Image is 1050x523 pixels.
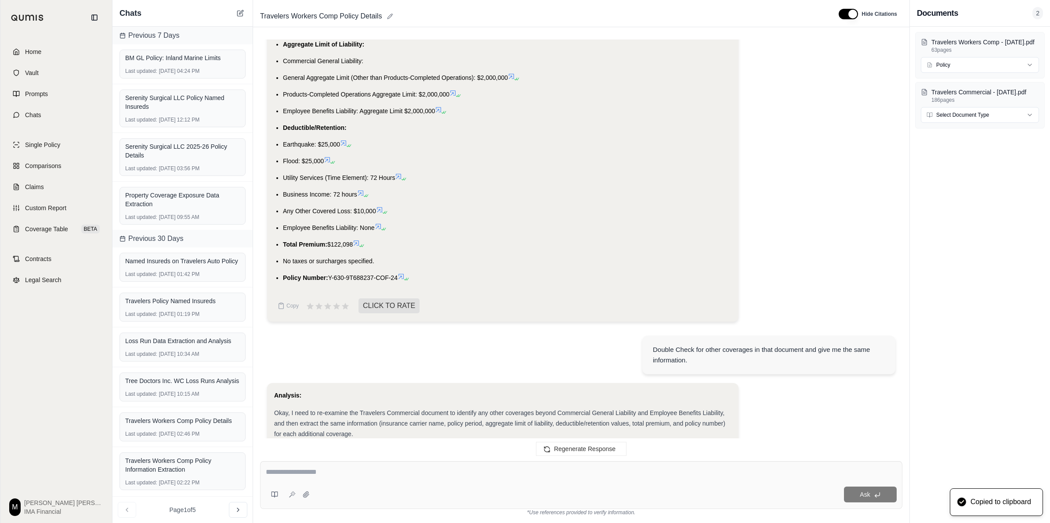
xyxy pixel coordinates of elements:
[125,191,240,208] div: Property Coverage Exposure Data Extraction
[87,11,101,25] button: Collapse sidebar
[283,74,508,81] span: General Aggregate Limit (Other than Products-Completed Operations): $2,000,000
[6,270,107,290] a: Legal Search
[921,38,1039,54] button: Travelers Workers Comp - [DATE].pdf63pages
[260,509,902,516] div: *Use references provided to verify information.
[1032,7,1043,19] span: 2
[860,491,870,498] span: Ask
[274,297,302,315] button: Copy
[328,274,398,281] span: Y-630-9T688237-COF-24
[125,430,157,437] span: Last updated:
[283,91,449,98] span: Products-Completed Operations Aggregate Limit: $2,000,000
[931,38,1039,47] p: Travelers Workers Comp - 12.31.2025.pdf
[6,156,107,176] a: Comparisons
[125,351,240,358] div: [DATE] 10:34 AM
[653,344,885,365] div: Double Check for other coverages in that document and give me the same information.
[283,258,374,265] span: No taxes or surcharges specified.
[283,224,375,231] span: Employee Benefits Liability: None
[6,105,107,125] a: Chats
[125,297,240,305] div: Travelers Policy Named Insureds
[25,47,41,56] span: Home
[125,165,157,172] span: Last updated:
[931,88,1039,97] p: Travelers Commercial - 12.31.2025.pdf
[112,230,253,247] div: Previous 30 Days
[862,11,897,18] span: Hide Citations
[283,41,364,48] span: Aggregate Limit of Liability:
[24,507,103,516] span: IMA Financial
[125,390,157,398] span: Last updated:
[286,302,299,309] span: Copy
[25,161,61,170] span: Comparisons
[125,479,157,486] span: Last updated:
[125,311,240,318] div: [DATE] 01:19 PM
[554,445,616,452] span: Regenerate Response
[283,191,357,198] span: Business Income: 72 hours
[125,271,240,278] div: [DATE] 01:42 PM
[24,498,103,507] span: [PERSON_NAME] [PERSON_NAME]
[119,7,141,19] span: Chats
[125,416,240,425] div: Travelers Workers Comp Policy Details
[6,177,107,197] a: Claims
[274,392,301,399] strong: Analysis:
[170,505,196,514] span: Page 1 of 5
[125,214,157,221] span: Last updated:
[6,219,107,239] a: Coverage TableBETA
[25,90,48,98] span: Prompts
[25,183,44,191] span: Claims
[25,276,62,284] span: Legal Search
[125,311,157,318] span: Last updated:
[11,14,44,21] img: Qumis Logo
[921,88,1039,104] button: Travelers Commercial - [DATE].pdf186pages
[6,249,107,269] a: Contracts
[844,487,897,502] button: Ask
[125,93,240,111] div: Serenity Surgical LLC Policy Named Insureds
[125,165,240,172] div: [DATE] 03:56 PM
[81,225,100,233] span: BETA
[125,390,240,398] div: [DATE] 10:15 AM
[112,27,253,44] div: Previous 7 Days
[125,351,157,358] span: Last updated:
[283,274,328,281] span: Policy Number:
[283,107,435,115] span: Employee Benefits Liability: Aggregate Limit $2,000,000
[125,430,240,437] div: [DATE] 02:46 PM
[125,376,240,385] div: Tree Doctors Inc. WC Loss Runs Analysis
[25,225,68,233] span: Coverage Table
[125,116,157,123] span: Last updated:
[125,479,240,486] div: [DATE] 02:22 PM
[931,47,1039,54] p: 63 pages
[125,214,240,221] div: [DATE] 09:55 AM
[6,42,107,61] a: Home
[125,68,157,75] span: Last updated:
[125,456,240,474] div: Travelers Workers Comp Policy Information Extraction
[125,271,157,278] span: Last updated:
[125,116,240,123] div: [DATE] 12:12 PM
[25,68,39,77] span: Vault
[25,111,41,119] span: Chats
[917,7,958,19] h3: Documents
[257,9,385,23] span: Travelers Workers Comp Policy Details
[283,141,340,148] span: Earthquake: $25,000
[125,54,240,62] div: BM GL Policy: Inland Marine Limits
[257,9,828,23] div: Edit Title
[6,63,107,82] a: Vault
[931,97,1039,104] p: 186 pages
[536,442,626,456] button: Regenerate Response
[283,124,347,131] span: Deductible/Retention:
[125,68,240,75] div: [DATE] 04:24 PM
[358,298,420,313] span: CLICK TO RATE
[6,198,107,218] a: Custom Report
[125,142,240,160] div: Serenity Surgical LLC 2025-26 Policy Details
[283,241,327,248] span: Total Premium:
[274,409,725,437] span: Okay, I need to re-examine the Travelers Commercial document to identify any other coverages beyo...
[25,254,51,263] span: Contracts
[327,241,353,248] span: $122,098
[125,257,240,265] div: Named Insureds on Travelers Auto Policy
[9,498,21,516] div: M
[283,174,395,181] span: Utility Services (Time Element): 72 Hours
[283,208,376,215] span: Any Other Covered Loss: $10,000
[125,337,240,345] div: Loss Run Data Extraction and Analysis
[25,140,60,149] span: Single Policy
[970,498,1031,507] div: Copied to clipboard
[283,158,324,165] span: Flood: $25,000
[25,204,66,212] span: Custom Report
[235,8,246,18] button: New Chat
